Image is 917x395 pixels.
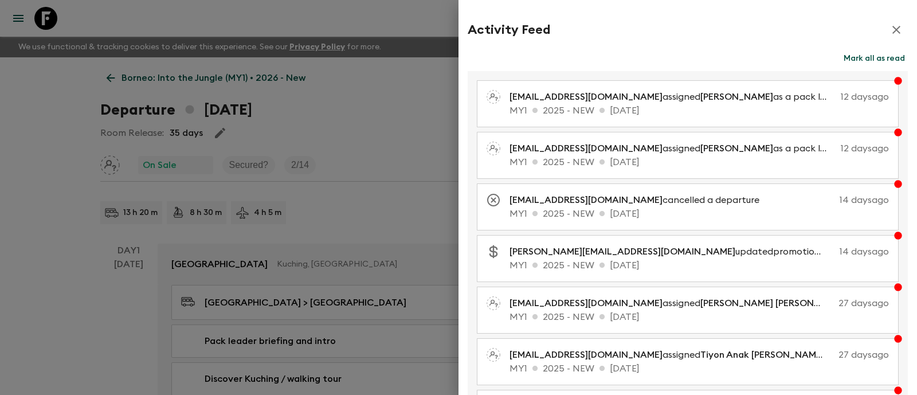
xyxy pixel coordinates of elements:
button: Mark all as read [841,50,908,67]
span: [PERSON_NAME][EMAIL_ADDRESS][DOMAIN_NAME] [510,247,735,256]
p: assigned as a pack leader [510,90,836,104]
span: [PERSON_NAME] [PERSON_NAME] [700,299,848,308]
span: [EMAIL_ADDRESS][DOMAIN_NAME] [510,195,663,205]
p: MY1 2025 - NEW [DATE] [510,259,889,272]
span: [PERSON_NAME] [700,92,773,101]
span: [EMAIL_ADDRESS][DOMAIN_NAME] [510,299,663,308]
p: 14 days ago [773,193,889,207]
p: MY1 2025 - NEW [DATE] [510,310,889,324]
span: [EMAIL_ADDRESS][DOMAIN_NAME] [510,92,663,101]
span: [EMAIL_ADDRESS][DOMAIN_NAME] [510,350,663,359]
p: assigned as a pack leader [510,348,834,362]
p: 12 days ago [841,90,889,104]
p: 27 days ago [838,348,889,362]
p: 27 days ago [838,296,889,310]
p: MY1 2025 - NEW [DATE] [510,362,889,376]
p: updated promotional discounts [510,245,835,259]
p: cancelled a departure [510,193,769,207]
span: Tiyon Anak [PERSON_NAME] [700,350,824,359]
p: MY1 2025 - NEW [DATE] [510,155,889,169]
p: 14 days ago [840,245,889,259]
p: MY1 2025 - NEW [DATE] [510,207,889,221]
p: assigned as a pack leader [510,296,834,310]
p: MY1 2025 - NEW [DATE] [510,104,889,118]
span: [EMAIL_ADDRESS][DOMAIN_NAME] [510,144,663,153]
p: assigned as a pack leader [510,142,836,155]
p: 12 days ago [841,142,889,155]
h2: Activity Feed [468,22,550,37]
span: [PERSON_NAME] [700,144,773,153]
